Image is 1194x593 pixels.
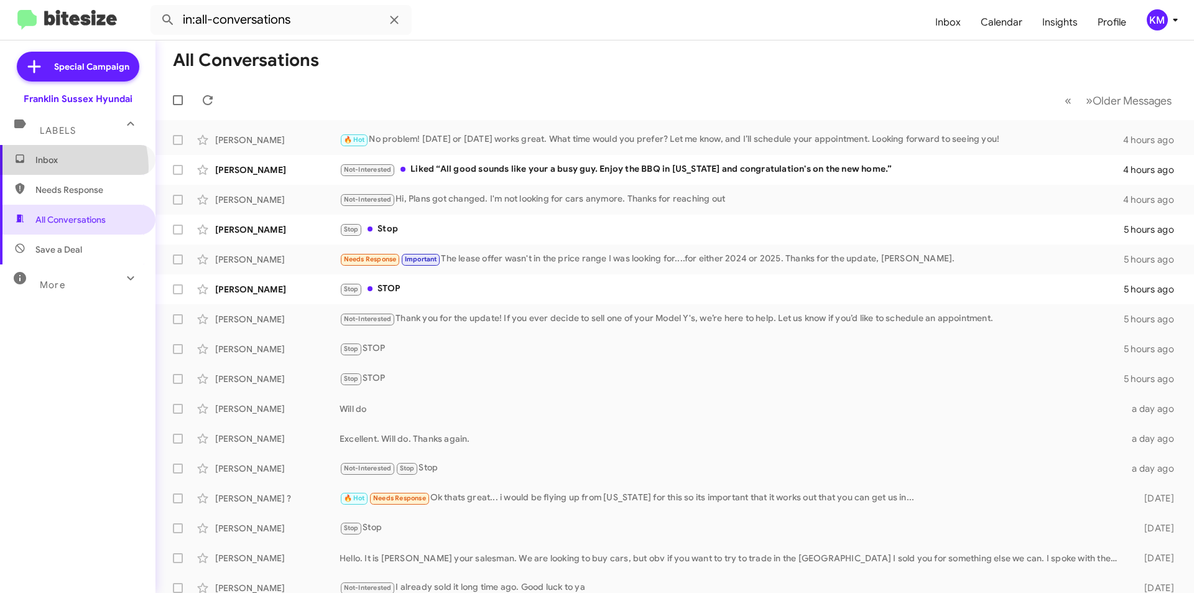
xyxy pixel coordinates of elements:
[1124,223,1184,236] div: 5 hours ago
[1058,88,1179,113] nav: Page navigation example
[35,213,106,226] span: All Conversations
[340,162,1123,177] div: Liked “All good sounds like your a busy guy. Enjoy the BBQ in [US_STATE] and congratulation's on ...
[40,279,65,291] span: More
[344,315,392,323] span: Not-Interested
[1124,343,1184,355] div: 5 hours ago
[340,461,1124,475] div: Stop
[35,243,82,256] span: Save a Deal
[344,285,359,293] span: Stop
[215,403,340,415] div: [PERSON_NAME]
[344,136,365,144] span: 🔥 Hot
[1136,9,1180,30] button: KM
[340,552,1124,564] div: Hello. It is [PERSON_NAME] your salesman. We are looking to buy cars, but obv if you want to try ...
[340,371,1124,386] div: STOP
[1124,403,1184,415] div: a day ago
[340,192,1123,207] div: Hi, Plans got changed. I'm not looking for cars anymore. Thanks for reaching out
[215,313,340,325] div: [PERSON_NAME]
[173,50,319,70] h1: All Conversations
[344,166,392,174] span: Not-Interested
[405,255,437,263] span: Important
[24,93,132,105] div: Franklin Sussex Hyundai
[40,125,76,136] span: Labels
[1124,313,1184,325] div: 5 hours ago
[1147,9,1168,30] div: KM
[344,345,359,353] span: Stop
[35,154,141,166] span: Inbox
[340,312,1124,326] div: Thank you for the update! If you ever decide to sell one of your Model Y's, we’re here to help. L...
[340,133,1123,147] div: No problem! [DATE] or [DATE] works great. What time would you prefer? Let me know, and I’ll sched...
[340,282,1124,296] div: STOP
[215,552,340,564] div: [PERSON_NAME]
[344,524,359,532] span: Stop
[17,52,139,82] a: Special Campaign
[340,521,1124,535] div: Stop
[1124,432,1184,445] div: a day ago
[344,375,359,383] span: Stop
[400,464,415,472] span: Stop
[1124,373,1184,385] div: 5 hours ago
[1086,93,1093,108] span: »
[373,494,426,502] span: Needs Response
[1124,283,1184,296] div: 5 hours ago
[1123,194,1184,206] div: 4 hours ago
[344,584,392,592] span: Not-Interested
[1057,88,1079,113] button: Previous
[1124,462,1184,475] div: a day ago
[1093,94,1172,108] span: Older Messages
[215,253,340,266] div: [PERSON_NAME]
[340,252,1124,266] div: The lease offer wasn't in the price range I was looking for....for either 2024 or 2025. Thanks fo...
[344,494,365,502] span: 🔥 Hot
[1123,134,1184,146] div: 4 hours ago
[215,164,340,176] div: [PERSON_NAME]
[925,4,971,40] a: Inbox
[971,4,1032,40] a: Calendar
[215,223,340,236] div: [PERSON_NAME]
[215,283,340,296] div: [PERSON_NAME]
[215,373,340,385] div: [PERSON_NAME]
[344,464,392,472] span: Not-Interested
[1124,253,1184,266] div: 5 hours ago
[1032,4,1088,40] a: Insights
[344,255,397,263] span: Needs Response
[1078,88,1179,113] button: Next
[1088,4,1136,40] a: Profile
[150,5,412,35] input: Search
[1123,164,1184,176] div: 4 hours ago
[215,194,340,206] div: [PERSON_NAME]
[340,342,1124,356] div: STOP
[1124,552,1184,564] div: [DATE]
[215,432,340,445] div: [PERSON_NAME]
[35,184,141,196] span: Needs Response
[340,432,1124,445] div: Excellent. Will do. Thanks again.
[1124,492,1184,505] div: [DATE]
[215,134,340,146] div: [PERSON_NAME]
[340,403,1124,415] div: Will do
[1124,522,1184,535] div: [DATE]
[344,225,359,233] span: Stop
[340,222,1124,236] div: Stop
[215,462,340,475] div: [PERSON_NAME]
[340,491,1124,505] div: Ok thats great... i would be flying up from [US_STATE] for this so its important that it works ou...
[344,195,392,203] span: Not-Interested
[54,60,129,73] span: Special Campaign
[215,492,340,505] div: [PERSON_NAME] ?
[215,343,340,355] div: [PERSON_NAME]
[215,522,340,535] div: [PERSON_NAME]
[1065,93,1071,108] span: «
